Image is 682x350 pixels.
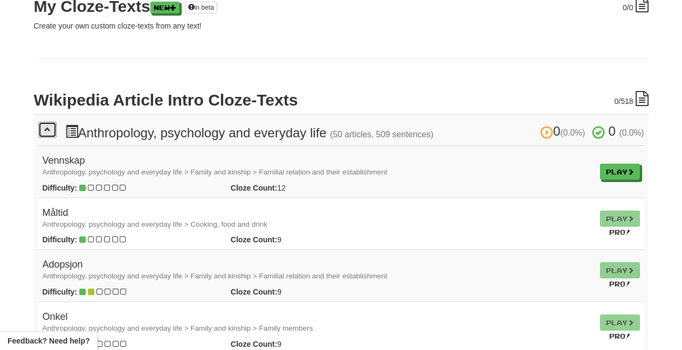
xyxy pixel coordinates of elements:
h4: Vennskap [43,156,591,177]
div: /518 [614,91,648,107]
span: 0 [540,124,589,138]
strong: Difficulty: [43,184,78,192]
span: 0 [614,97,618,106]
span: Open feedback widget [8,335,89,346]
div: 12 [223,183,364,193]
small: (0.0%) [560,128,585,137]
h4: Måltid [43,208,591,229]
small: Anthropology, psychology and everyday life > Family and kinship > Familial relation and their est... [43,272,388,280]
div: 9 [223,234,364,245]
strong: Cloze Count: [231,235,277,244]
div: 9 [223,339,364,349]
strong: Cloze Count: [231,184,277,192]
a: Play [600,164,640,180]
small: Anthropology, psychology and everyday life > Cooking, food and drink [43,220,267,228]
small: (0.0%) [619,128,644,137]
small: Anthropology, psychology and everyday life > Family and kinship > Family members [43,324,313,332]
div: 9 [223,286,364,297]
strong: Difficulty: [43,288,78,296]
small: Pro! [609,332,631,340]
strong: Cloze Count: [231,288,277,296]
h3: Anthropology, psychology and everyday life [65,124,644,140]
a: in beta [185,2,217,13]
small: Anthropology, psychology and everyday life > Family and kinship > Familial relation and their est... [43,168,388,176]
small: Pro! [609,280,631,288]
span: 0 [623,3,627,12]
small: Pro! [609,228,631,236]
small: (50 articles, 509 sentences) [330,130,433,139]
h2: Wikipedia Article Intro Cloze-Texts [34,91,649,109]
h4: Onkel [43,312,591,333]
strong: Cloze Count: [231,340,277,348]
h4: Adopsjon [43,260,591,281]
strong: Difficulty: [43,235,78,244]
a: New [150,2,180,13]
span: 0 [609,124,616,138]
p: Create your own custom cloze-texts from any text! [34,20,649,31]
